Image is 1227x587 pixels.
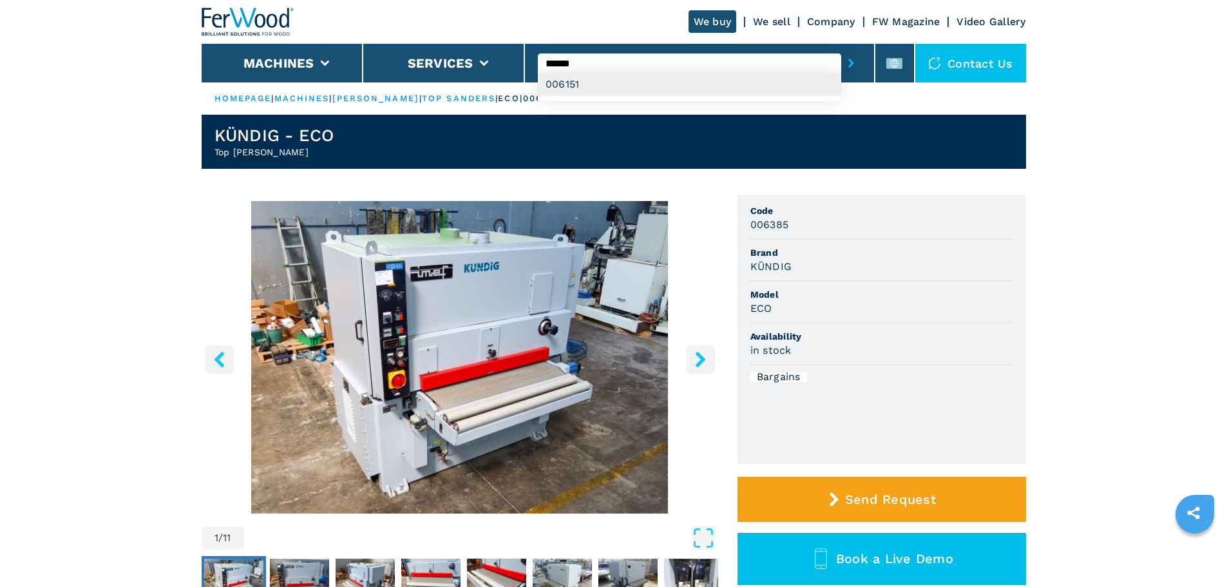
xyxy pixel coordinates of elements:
a: [PERSON_NAME] [332,93,419,103]
a: We sell [753,15,790,28]
h3: 006385 [750,217,789,232]
button: Open Fullscreen [247,526,715,550]
button: Send Request [737,477,1026,522]
a: machines [274,93,330,103]
a: HOMEPAGE [214,93,272,103]
a: FW Magazine [872,15,940,28]
button: submit-button [841,48,861,78]
div: 006151 [538,73,841,96]
div: Contact us [915,44,1026,82]
p: eco | [498,93,522,104]
a: Company [807,15,855,28]
h2: Top [PERSON_NAME] [214,146,334,159]
span: | [419,93,422,103]
span: Book a Live Demo [836,551,953,566]
span: | [329,93,332,103]
div: Go to Slide 1 [202,201,718,514]
button: Services [408,55,473,71]
span: Availability [750,330,1013,343]
span: | [495,93,498,103]
a: sharethis [1177,497,1210,529]
a: Video Gallery [956,15,1025,28]
button: Book a Live Demo [737,533,1026,585]
span: Send Request [845,492,936,507]
span: Code [750,204,1013,217]
div: Bargains [750,372,807,382]
p: 006385 [523,93,562,104]
span: / [218,533,223,543]
span: Model [750,288,1013,301]
img: Top Sanders KÜNDIG ECO [202,201,718,514]
h3: in stock [750,343,792,358]
span: Brand [750,246,1013,259]
button: left-button [205,345,234,374]
h3: ECO [750,301,772,316]
button: Machines [243,55,314,71]
span: 1 [214,533,218,543]
h3: KÜNDIG [750,259,792,274]
span: | [271,93,274,103]
button: right-button [686,345,715,374]
img: Ferwood [202,8,294,36]
img: Contact us [928,57,941,70]
a: We buy [689,10,737,33]
iframe: Chat [1172,529,1217,577]
a: top sanders [422,93,495,103]
span: 11 [223,533,231,543]
h1: KÜNDIG - ECO [214,125,334,146]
